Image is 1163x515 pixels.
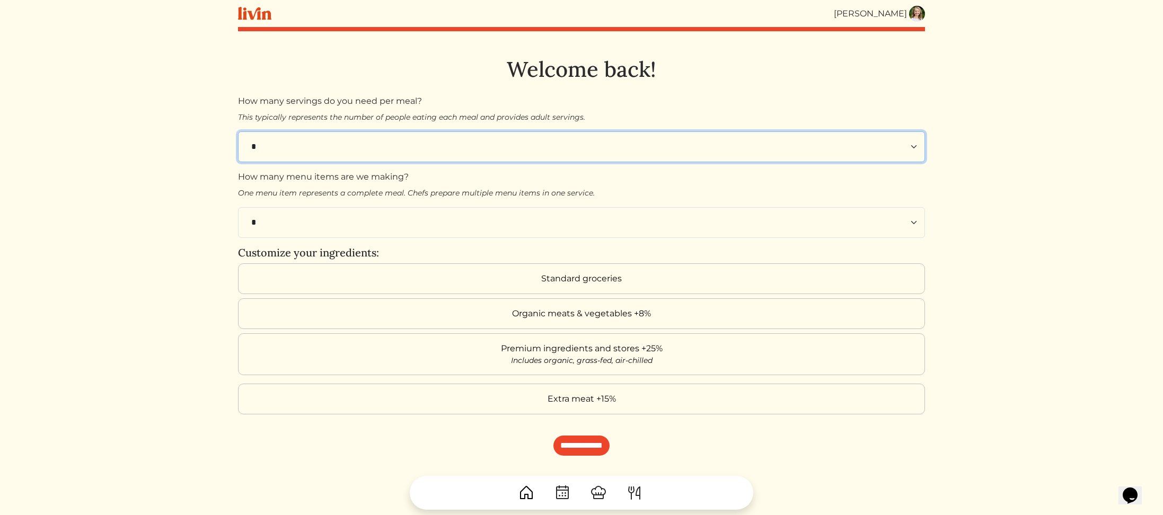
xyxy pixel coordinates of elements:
h1: Welcome back! [238,57,925,82]
iframe: chat widget [1118,473,1152,504]
div: Includes organic, grass-fed, air-chilled [249,355,914,366]
label: How many servings do you need per meal? [238,95,422,108]
p: One menu item represents a complete meal. Chefs prepare multiple menu items in one service. [238,188,925,199]
img: livin-logo-a0d97d1a881af30f6274990eb6222085a2533c92bbd1e4f22c21b4f0d0e3210c.svg [238,7,271,20]
h5: Customize your ingredients: [238,246,925,259]
label: Standard groceries [238,263,925,294]
img: CalendarDots-5bcf9d9080389f2a281d69619e1c85352834be518fbc73d9501aef674afc0d57.svg [554,484,571,501]
label: Organic meats & vegetables +8% [238,298,925,329]
label: Extra meat +15% [238,384,925,414]
p: This typically represents the number of people eating each meal and provides adult servings. [238,112,925,123]
label: How many menu items are we making? [238,171,409,183]
img: ChefHat-a374fb509e4f37eb0702ca99f5f64f3b6956810f32a249b33092029f8484b388.svg [590,484,607,501]
div: Premium ingredients and stores +25% [245,342,918,355]
img: House-9bf13187bcbb5817f509fe5e7408150f90897510c4275e13d0d5fca38e0b5951.svg [518,484,535,501]
img: a889eb8ac75f3e9ca091f00328ba8a1d [909,6,925,22]
div: [PERSON_NAME] [834,7,907,20]
img: ForkKnife-55491504ffdb50bab0c1e09e7649658475375261d09fd45db06cec23bce548bf.svg [626,484,643,501]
